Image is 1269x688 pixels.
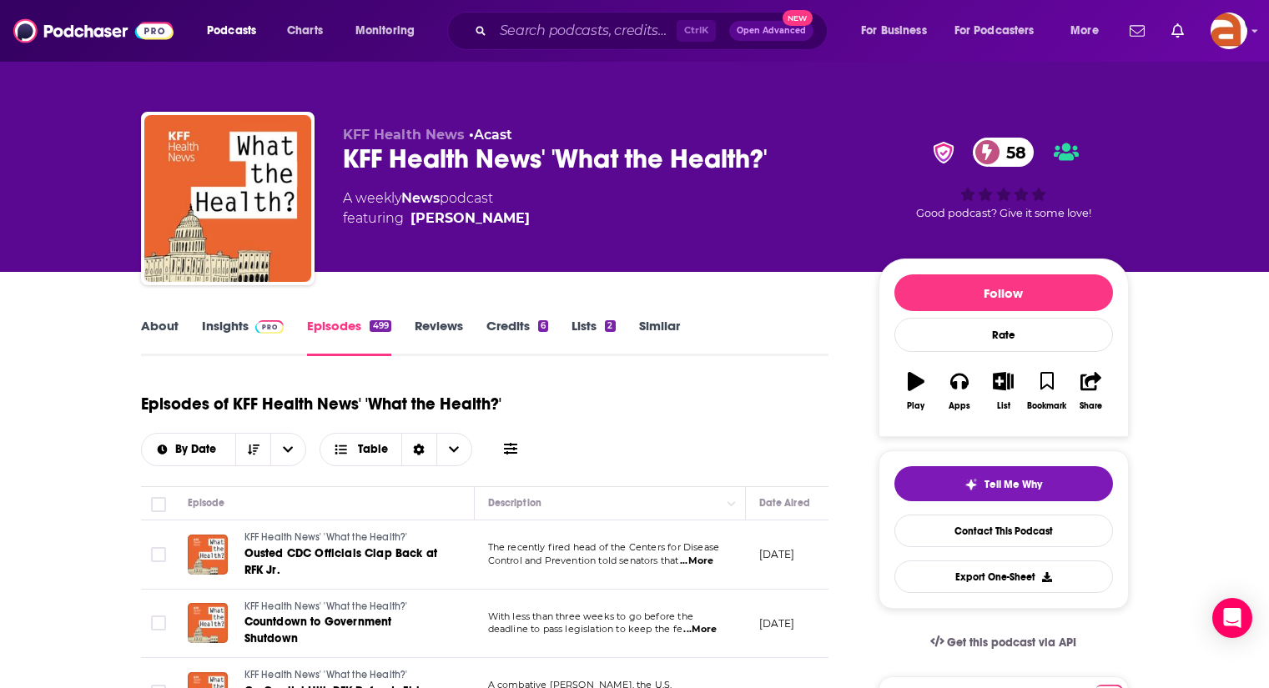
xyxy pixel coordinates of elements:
div: Play [907,401,924,411]
button: open menu [944,18,1059,44]
div: 499 [370,320,390,332]
button: Share [1069,361,1112,421]
a: KFF Health News' 'What the Health?' [244,530,445,545]
span: New [783,10,813,26]
input: Search podcasts, credits, & more... [493,18,677,44]
a: Ousted CDC Officials Clap Back at RFK Jr. [244,545,445,579]
span: More [1070,19,1099,43]
button: tell me why sparkleTell Me Why [894,466,1113,501]
span: For Podcasters [954,19,1035,43]
span: Get this podcast via API [947,635,1076,650]
button: Export One-Sheet [894,560,1113,593]
a: Similar [639,318,680,356]
div: Bookmark [1027,401,1066,411]
a: Countdown to Government Shutdown [244,614,445,647]
div: Share [1080,401,1102,411]
img: Podchaser Pro [255,320,285,334]
a: Acast [474,127,512,143]
a: Episodes499 [307,318,390,356]
img: KFF Health News' 'What the Health?' [144,115,311,282]
div: Description [488,493,541,513]
a: Get this podcast via API [917,622,1090,663]
span: Toggle select row [151,615,166,630]
p: [DATE] [759,616,795,630]
img: Podchaser - Follow, Share and Rate Podcasts [13,15,174,47]
span: Logged in as ASTHOPR [1211,13,1247,49]
span: Table [358,444,388,455]
a: Contact This Podcast [894,515,1113,547]
div: Episode [188,493,225,513]
a: News [401,190,440,206]
span: ...More [683,623,717,636]
div: A weekly podcast [343,188,530,228]
span: 58 [990,138,1035,167]
span: Open Advanced [737,27,806,35]
div: Search podcasts, credits, & more... [463,12,843,50]
a: KFF Health News' 'What the Health?' [244,600,445,615]
p: [DATE] [759,547,795,561]
button: open menu [270,434,305,465]
span: Charts [287,19,323,43]
button: Choose View [320,433,472,466]
img: User Profile [1211,13,1247,49]
span: KFF Health News' 'What the Health?' [244,531,408,543]
button: open menu [142,444,236,455]
button: open menu [849,18,948,44]
span: Countdown to Government Shutdown [244,615,392,645]
div: Open Intercom Messenger [1212,598,1252,638]
img: tell me why sparkle [964,478,978,491]
img: verified Badge [928,142,959,163]
div: Apps [949,401,970,411]
span: Monitoring [355,19,415,43]
button: Bookmark [1025,361,1069,421]
span: deadline to pass legislation to keep the fe [488,623,682,635]
button: Follow [894,274,1113,311]
span: Control and Prevention told senators that [488,555,679,566]
span: Good podcast? Give it some love! [916,207,1091,219]
button: Sort Direction [235,434,270,465]
button: Column Actions [722,494,742,514]
button: Apps [938,361,981,421]
span: Tell Me Why [984,478,1042,491]
div: 2 [605,320,615,332]
span: With less than three weeks to go before the [488,610,693,622]
span: KFF Health News' 'What the Health?' [244,600,408,612]
div: Sort Direction [401,434,436,465]
a: Credits6 [486,318,548,356]
div: List [997,401,1010,411]
a: InsightsPodchaser Pro [202,318,285,356]
a: Reviews [415,318,463,356]
button: List [981,361,1025,421]
h1: Episodes of KFF Health News' 'What the Health?' [141,394,501,414]
span: Toggle select row [151,547,166,562]
a: Lists2 [572,318,615,356]
span: Ousted CDC Officials Clap Back at RFK Jr. [244,546,438,577]
span: Podcasts [207,19,256,43]
button: Show profile menu [1211,13,1247,49]
div: Date Aired [759,493,810,513]
span: By Date [175,444,222,455]
a: Show notifications dropdown [1165,17,1191,45]
span: The recently fired head of the Centers for Disease [488,541,720,553]
span: KFF Health News [343,127,465,143]
span: Ctrl K [677,20,716,42]
div: 6 [538,320,548,332]
span: • [469,127,512,143]
button: open menu [344,18,436,44]
button: open menu [1059,18,1120,44]
button: Play [894,361,938,421]
div: Rate [894,318,1113,352]
span: For Business [861,19,927,43]
a: Julie Rovner [410,208,530,228]
button: open menu [195,18,278,44]
a: 58 [973,138,1035,167]
h2: Choose List sort [141,433,307,466]
button: Open AdvancedNew [729,21,813,41]
a: Charts [276,18,333,44]
div: verified Badge58Good podcast? Give it some love! [879,127,1129,230]
a: KFF Health News' 'What the Health?' [244,668,445,683]
span: featuring [343,208,530,228]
